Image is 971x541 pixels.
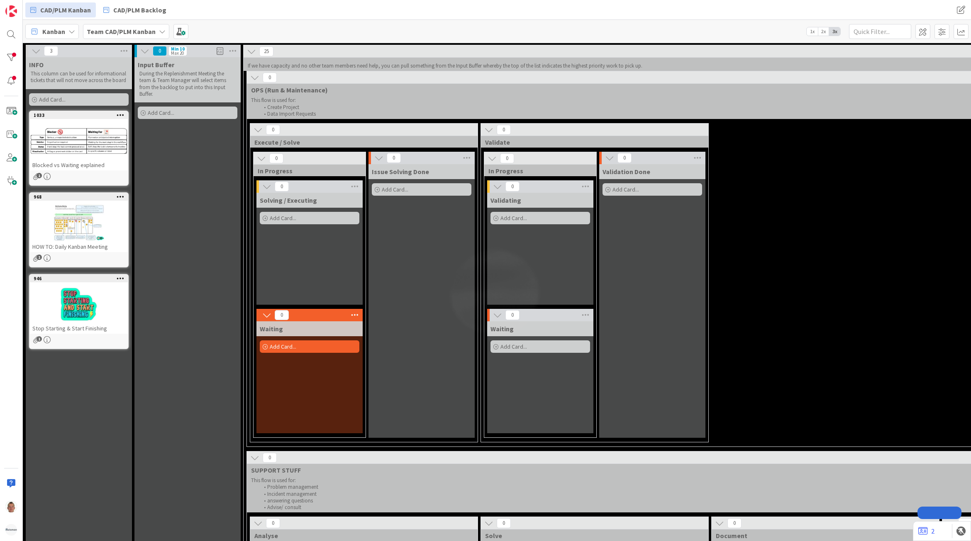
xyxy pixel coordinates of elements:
span: Add Card... [500,343,527,350]
div: Stop Starting & Start Finishing [30,323,128,334]
span: Add Card... [148,109,174,116]
span: CAD/PLM Backlog [113,5,166,15]
img: TJ [5,501,17,512]
span: In Progress [488,167,586,175]
input: Quick Filter... [849,24,911,39]
p: This column can be used for informational tickets that will not move across the board [31,70,127,84]
span: 0 [497,518,511,528]
a: CAD/PLM Backlog [98,2,171,17]
span: 3x [829,27,840,36]
img: avatar [5,524,17,536]
span: Validating [490,196,521,204]
span: Execute / Solve [254,138,467,146]
span: Input Buffer [138,61,174,69]
span: 0 [275,182,289,192]
img: Visit kanbanzone.com [5,5,17,17]
span: Document [716,531,929,540]
b: Team CAD/PLM Kanban [87,27,156,36]
span: Add Card... [500,214,527,222]
span: 2x [818,27,829,36]
a: 2 [918,526,934,536]
div: HOW TO: Daily Kanban Meeting [30,241,128,252]
span: 0 [500,153,514,163]
span: Analyse [254,531,467,540]
span: Add Card... [612,186,639,193]
span: 0 [727,518,742,528]
span: In Progress [258,167,355,175]
span: Kanban [42,27,65,36]
div: 968HOW TO: Daily Kanban Meeting [30,193,128,252]
span: 0 [269,153,283,163]
span: 0 [263,453,277,463]
span: 0 [505,310,520,320]
span: 0 [266,125,280,135]
span: 0 [617,153,632,163]
span: Waiting [490,325,514,333]
span: 0 [275,310,289,320]
span: 0 [505,182,520,192]
span: Waiting [260,325,283,333]
span: Add Card... [39,96,66,103]
span: Add Card... [270,214,296,222]
span: 0 [387,153,401,163]
div: 946 [30,275,128,282]
span: 1 [37,336,42,342]
span: Issue Solving Done [372,167,429,176]
span: 0 [266,518,280,528]
span: 25 [259,46,273,56]
div: 1033 [34,112,128,118]
span: Validate [485,138,698,146]
span: 3 [44,46,58,56]
div: Max 20 [171,51,184,55]
span: 0 [153,46,167,56]
div: 1033 [30,112,128,119]
span: Add Card... [382,186,408,193]
div: 968 [30,193,128,201]
span: INFO [29,61,44,69]
span: Add Card... [270,343,296,350]
div: Blocked vs Waiting explained [30,160,128,170]
a: CAD/PLM Kanban [25,2,96,17]
div: 968 [34,194,128,200]
span: 1 [37,173,42,178]
span: Validation Done [603,167,650,176]
span: 1x [807,27,818,36]
span: 0 [263,73,277,82]
span: CAD/PLM Kanban [40,5,91,15]
div: Min 10 [171,47,185,51]
span: 1 [37,255,42,260]
p: During the Replenishment Meeting the team & Team Manager will select items from the backlog to pu... [139,70,236,97]
div: 946 [34,276,128,281]
div: 946Stop Starting & Start Finishing [30,275,128,334]
span: 0 [497,125,511,135]
span: Solving / Executing [260,196,317,204]
span: Solve [485,531,698,540]
div: 1033Blocked vs Waiting explained [30,112,128,170]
